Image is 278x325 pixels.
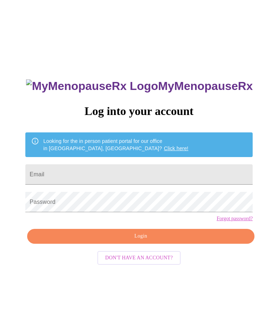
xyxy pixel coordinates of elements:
[26,79,253,93] h3: MyMenopauseRx
[25,104,253,118] h3: Log into your account
[216,216,253,222] a: Forgot password?
[43,135,189,155] div: Looking for the in person patient portal for our office in [GEOGRAPHIC_DATA], [GEOGRAPHIC_DATA]?
[96,254,183,260] a: Don't have an account?
[35,232,246,241] span: Login
[27,229,254,244] button: Login
[164,145,189,151] a: Click here!
[105,254,173,263] span: Don't have an account?
[26,79,158,93] img: MyMenopauseRx Logo
[97,251,181,265] button: Don't have an account?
